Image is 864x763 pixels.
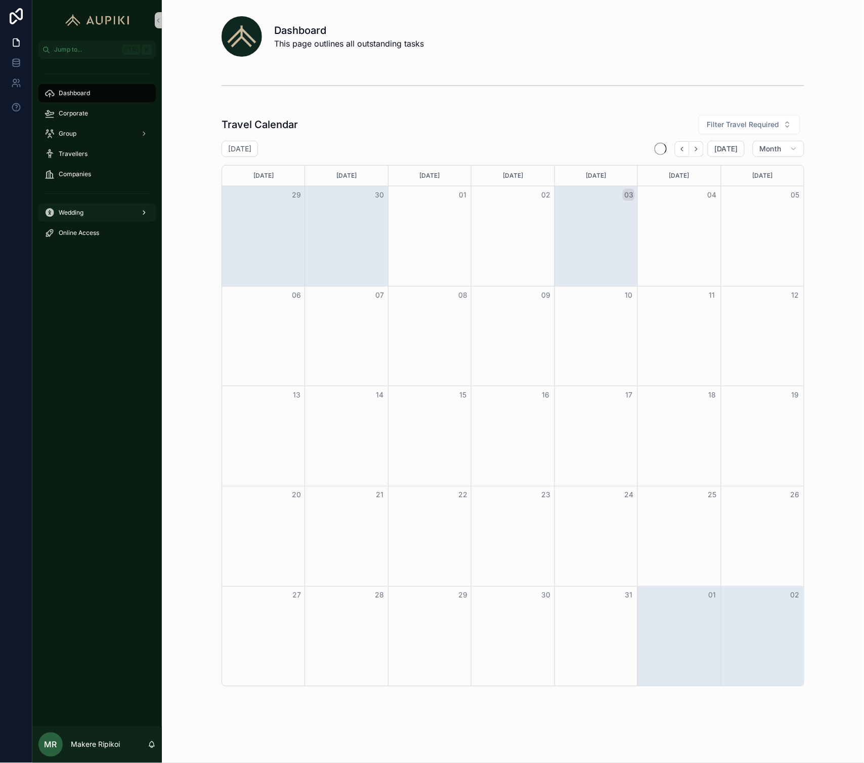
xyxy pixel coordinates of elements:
[307,166,386,186] div: [DATE]
[274,37,424,50] span: This page outlines all outstanding tasks
[290,389,303,401] button: 13
[457,189,469,201] button: 01
[32,59,162,255] div: scrollable content
[623,389,635,401] button: 17
[222,117,298,132] h1: Travel Calendar
[59,170,91,178] span: Companies
[473,166,552,186] div: [DATE]
[706,589,718,601] button: 01
[789,189,801,201] button: 05
[390,166,469,186] div: [DATE]
[789,489,801,501] button: 26
[675,141,689,157] button: Back
[556,166,636,186] div: [DATE]
[122,45,141,55] span: Ctrl
[228,144,251,154] h2: [DATE]
[374,289,386,301] button: 07
[540,589,552,601] button: 30
[789,389,801,401] button: 19
[59,130,76,138] span: Group
[714,144,738,153] span: [DATE]
[59,150,88,158] span: Travellers
[374,589,386,601] button: 28
[789,589,801,601] button: 02
[623,589,635,601] button: 31
[723,166,802,186] div: [DATE]
[38,125,156,143] a: Group
[71,740,120,750] p: Makere Ripikoi
[623,289,635,301] button: 10
[290,189,303,201] button: 29
[689,141,704,157] button: Next
[707,119,780,130] span: Filter Travel Required
[59,229,99,237] span: Online Access
[38,104,156,123] a: Corporate
[708,141,745,157] button: [DATE]
[38,224,156,242] a: Online Access
[457,389,469,401] button: 15
[290,489,303,501] button: 20
[143,46,151,54] span: K
[457,289,469,301] button: 08
[540,289,552,301] button: 09
[38,204,156,222] a: Wedding
[38,41,156,59] button: Jump to...CtrlK
[457,589,469,601] button: 29
[38,165,156,183] a: Companies
[290,589,303,601] button: 27
[38,145,156,163] a: Travellers
[61,12,134,28] img: App logo
[706,289,718,301] button: 11
[290,289,303,301] button: 06
[457,489,469,501] button: 22
[706,489,718,501] button: 25
[59,109,88,117] span: Corporate
[639,166,719,186] div: [DATE]
[540,489,552,501] button: 23
[54,46,118,54] span: Jump to...
[789,289,801,301] button: 12
[540,189,552,201] button: 02
[274,23,424,37] h1: Dashboard
[224,166,303,186] div: [DATE]
[623,489,635,501] button: 24
[45,739,57,751] span: MR
[699,115,800,134] button: Select Button
[38,84,156,102] a: Dashboard
[59,209,83,217] span: Wedding
[540,389,552,401] button: 16
[623,189,635,201] button: 03
[706,389,718,401] button: 18
[759,144,782,153] span: Month
[753,141,804,157] button: Month
[374,189,386,201] button: 30
[59,89,90,97] span: Dashboard
[706,189,718,201] button: 04
[222,165,804,687] div: Month View
[374,389,386,401] button: 14
[374,489,386,501] button: 21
